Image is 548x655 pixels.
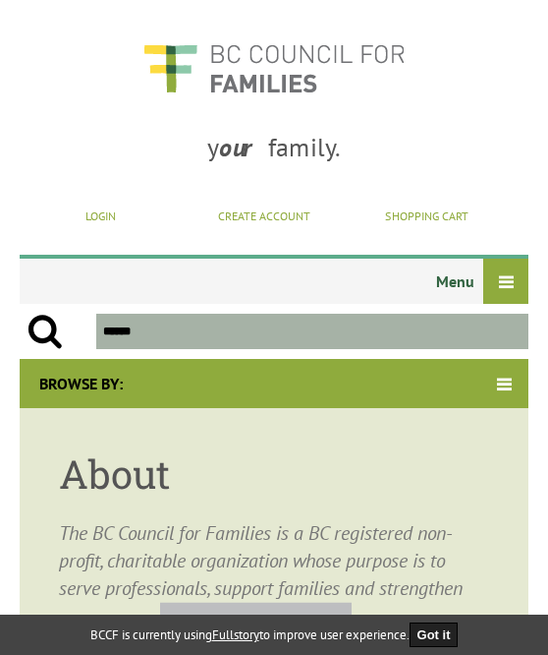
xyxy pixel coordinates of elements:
button: Got it [410,623,459,647]
h1: About [59,447,489,500]
img: BC Council for FAMILIES [141,31,407,105]
a: Login [85,208,116,223]
div: Browse By: [20,359,142,408]
strong: our [219,131,268,163]
span: Menu [20,265,528,304]
input: Submit [20,314,71,349]
a: Fullstory [212,626,259,643]
a: Shopping Cart [385,208,468,223]
a: Create Account [218,208,310,223]
div: y family. [20,115,528,189]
